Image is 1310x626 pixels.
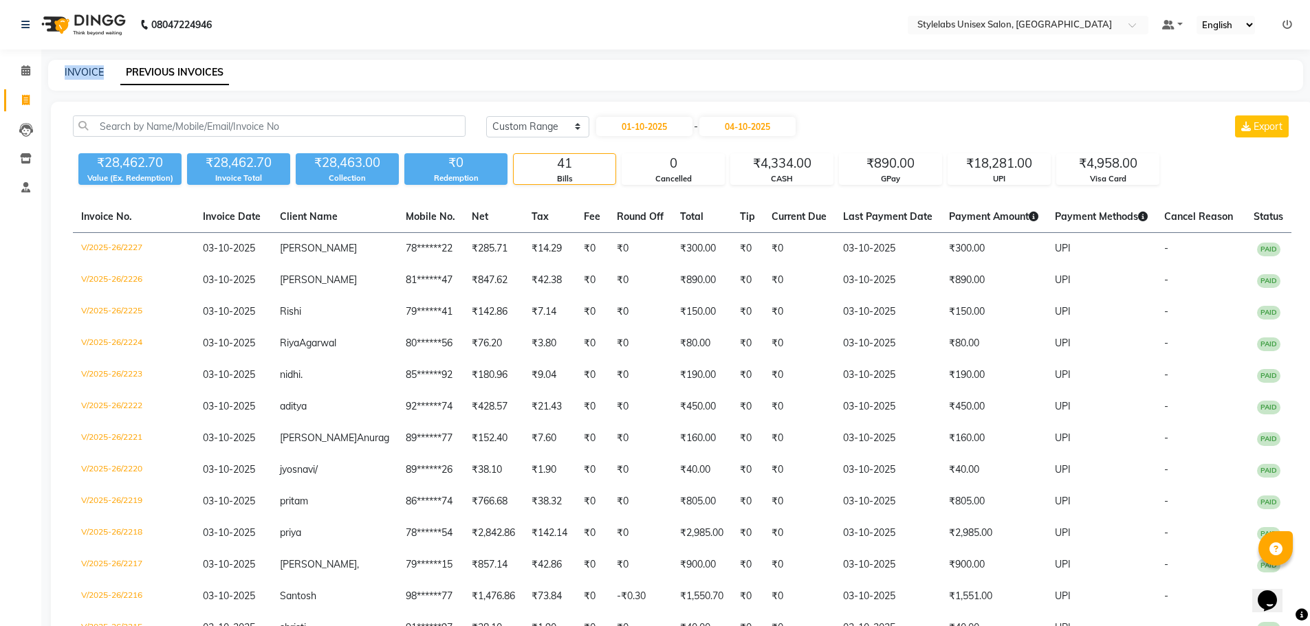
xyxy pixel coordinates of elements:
td: V/2025-26/2225 [73,296,195,328]
td: V/2025-26/2221 [73,423,195,454]
td: ₹0 [763,549,835,581]
span: 03-10-2025 [203,368,255,381]
span: Invoice No. [81,210,132,223]
div: 0 [622,154,724,173]
td: ₹0 [732,233,763,265]
td: ₹0 [576,328,609,359]
td: ₹180.96 [463,359,523,391]
span: UPI [1055,242,1071,254]
td: 03-10-2025 [835,581,941,612]
span: 03-10-2025 [203,273,255,286]
td: -₹0.30 [609,581,672,612]
td: ₹428.57 [463,391,523,423]
span: PAID [1257,464,1280,478]
span: UPI [1055,400,1071,412]
span: UPI [1055,495,1071,507]
td: ₹0 [732,486,763,517]
span: Tip [740,210,755,223]
span: UPI [1055,305,1071,317]
span: [PERSON_NAME] [280,273,357,286]
td: ₹152.40 [463,423,523,454]
td: ₹0 [609,265,672,296]
td: ₹0 [732,423,763,454]
td: ₹890.00 [672,265,732,296]
td: ₹0 [732,328,763,359]
input: Search by Name/Mobile/Email/Invoice No [73,115,466,137]
td: 03-10-2025 [835,296,941,328]
span: UPI [1055,463,1071,476]
div: Redemption [404,172,507,184]
span: PAID [1257,337,1280,351]
td: ₹0 [609,454,672,486]
td: ₹900.00 [941,549,1047,581]
span: jyosnavi [280,463,315,476]
td: V/2025-26/2219 [73,486,195,517]
td: ₹0 [609,359,672,391]
span: Cancel Reason [1164,210,1233,223]
span: - [1164,400,1168,412]
span: Client Name [280,210,338,223]
span: Net [472,210,488,223]
td: ₹0 [576,359,609,391]
span: 03-10-2025 [203,463,255,476]
a: INVOICE [65,66,104,78]
td: ₹0 [763,328,835,359]
td: ₹9.04 [523,359,576,391]
td: ₹1,476.86 [463,581,523,612]
div: ₹890.00 [840,154,941,173]
span: 03-10-2025 [203,558,255,570]
td: ₹0 [609,423,672,454]
span: 03-10-2025 [203,400,255,412]
td: 03-10-2025 [835,359,941,391]
td: ₹450.00 [941,391,1047,423]
span: [PERSON_NAME] [280,558,357,570]
td: ₹0 [732,359,763,391]
td: ₹0 [732,265,763,296]
span: - [1164,337,1168,349]
td: ₹2,985.00 [941,517,1047,549]
span: UPI [1055,432,1071,444]
div: CASH [731,173,833,185]
td: ₹150.00 [672,296,732,328]
td: ₹42.86 [523,549,576,581]
span: Anurag [357,432,389,444]
td: ₹0 [609,517,672,549]
span: - [1164,526,1168,539]
div: Visa Card [1057,173,1159,185]
span: PAID [1257,306,1280,320]
td: ₹805.00 [941,486,1047,517]
td: 03-10-2025 [835,454,941,486]
td: 03-10-2025 [835,391,941,423]
td: V/2025-26/2227 [73,233,195,265]
div: ₹28,462.70 [78,153,182,172]
td: ₹0 [609,328,672,359]
span: - [1164,242,1168,254]
td: ₹21.43 [523,391,576,423]
span: PAID [1257,559,1280,572]
span: , [357,558,359,570]
td: ₹0 [576,581,609,612]
td: ₹0 [609,391,672,423]
span: Export [1254,120,1282,133]
span: Santosh [280,590,316,602]
td: ₹0 [763,581,835,612]
td: ₹76.20 [463,328,523,359]
div: ₹4,958.00 [1057,154,1159,173]
td: ₹1,551.00 [941,581,1047,612]
td: ₹900.00 [672,549,732,581]
span: priya [280,526,301,539]
td: ₹3.80 [523,328,576,359]
span: UPI [1055,337,1071,349]
span: Round Off [617,210,664,223]
td: ₹0 [732,391,763,423]
span: 03-10-2025 [203,526,255,539]
span: PAID [1257,527,1280,541]
td: ₹300.00 [941,233,1047,265]
td: ₹160.00 [672,423,732,454]
span: 03-10-2025 [203,337,255,349]
td: V/2025-26/2218 [73,517,195,549]
td: ₹0 [732,549,763,581]
span: - [1164,495,1168,507]
span: UPI [1055,368,1071,381]
button: Export [1235,115,1289,137]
